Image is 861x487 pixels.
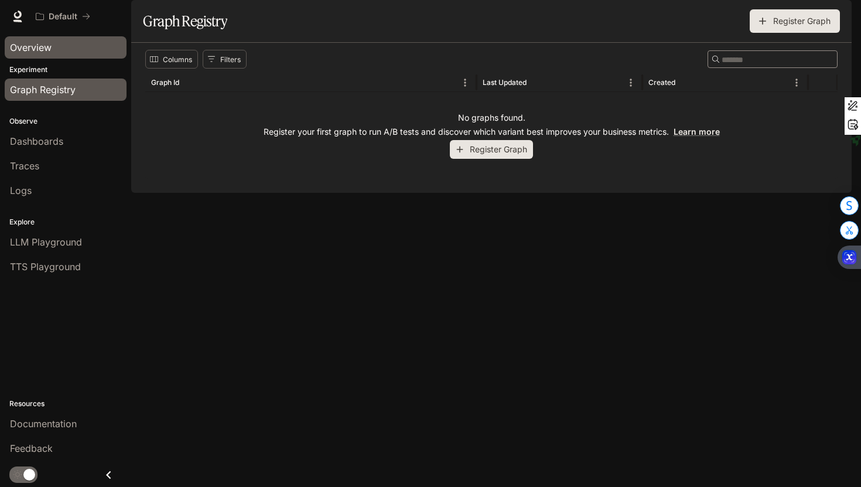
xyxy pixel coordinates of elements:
button: Menu [788,74,805,91]
button: All workspaces [30,5,95,28]
a: Learn more [674,127,720,137]
div: Search [708,50,838,68]
button: Sort [528,74,545,91]
h1: Graph Registry [143,9,227,33]
div: Graph Id [151,78,179,87]
button: Select columns [145,50,198,69]
div: Last Updated [483,78,527,87]
button: Register Graph [450,140,533,159]
p: Default [49,12,77,22]
div: Created [648,78,675,87]
p: No graphs found. [458,112,525,124]
button: Sort [180,74,198,91]
button: Register Graph [750,9,840,33]
button: Show filters [203,50,247,69]
p: Register your first graph to run A/B tests and discover which variant best improves your business... [264,126,720,138]
button: Menu [622,74,640,91]
button: Menu [456,74,474,91]
button: Sort [676,74,694,91]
